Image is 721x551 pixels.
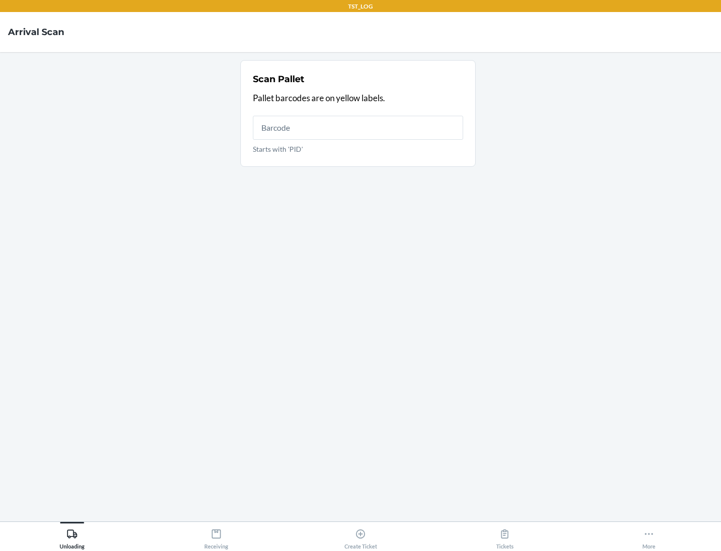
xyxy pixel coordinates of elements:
[344,524,377,549] div: Create Ticket
[60,524,85,549] div: Unloading
[496,524,514,549] div: Tickets
[204,524,228,549] div: Receiving
[642,524,655,549] div: More
[253,116,463,140] input: Starts with 'PID'
[348,2,373,11] p: TST_LOG
[288,522,433,549] button: Create Ticket
[8,26,64,39] h4: Arrival Scan
[253,144,463,154] p: Starts with 'PID'
[253,73,304,86] h2: Scan Pallet
[253,92,463,105] p: Pallet barcodes are on yellow labels.
[577,522,721,549] button: More
[144,522,288,549] button: Receiving
[433,522,577,549] button: Tickets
